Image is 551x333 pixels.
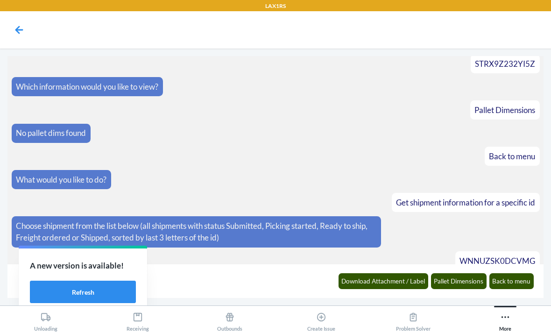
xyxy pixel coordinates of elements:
button: Create Issue [275,306,367,332]
button: Download Attachment / Label [339,273,429,289]
div: Receiving [127,308,149,332]
p: A new version is available! [30,260,136,272]
p: Choose shipment from the list below (all shipments with status Submitted, Picking started, Ready ... [16,220,377,244]
button: Receiving [92,306,184,332]
div: Problem Solver [396,308,431,332]
span: Pallet Dimensions [474,105,535,115]
p: What would you like to do? [16,174,106,186]
button: Back to menu [489,273,534,289]
span: Back to menu [489,151,535,161]
div: Outbounds [217,308,242,332]
button: Refresh [30,281,136,303]
span: Get shipment information for a specific id [396,198,535,207]
div: Unloading [34,308,57,332]
p: Which information would you like to view? [16,81,158,93]
div: More [499,308,511,332]
button: More [459,306,551,332]
div: Create Issue [307,308,335,332]
p: LAX1RS [265,2,286,10]
button: Pallet Dimensions [431,273,487,289]
button: Problem Solver [367,306,459,332]
span: STRX9Z232YI5Z [475,59,535,69]
button: Outbounds [184,306,275,332]
span: WNNUZSK0DCVMG [459,256,535,266]
p: No pallet dims found [16,127,86,139]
